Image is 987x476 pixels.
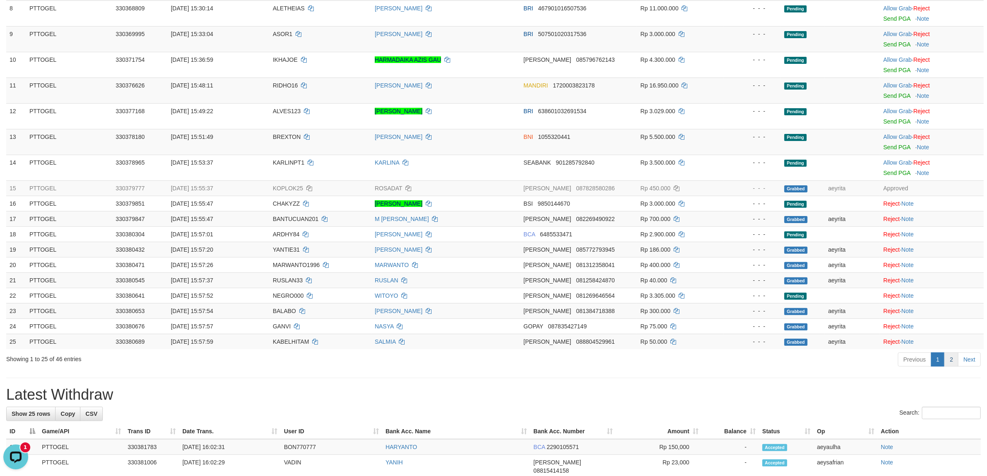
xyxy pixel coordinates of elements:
[727,158,778,167] div: - - -
[386,444,417,450] a: HARYANTO
[171,159,213,166] span: [DATE] 15:53:37
[26,155,112,180] td: PTTOGEL
[900,407,981,419] label: Search:
[576,185,615,192] span: Copy 087828580286 to clipboard
[375,308,422,314] a: [PERSON_NAME]
[524,185,571,192] span: [PERSON_NAME]
[273,185,303,192] span: KOPLOK25
[881,459,893,466] a: Note
[538,200,570,207] span: Copy 9850144670 to clipboard
[702,424,759,439] th: Balance: activate to sort column ascending
[902,231,914,238] a: Note
[116,231,145,238] span: 330380304
[375,338,396,345] a: SALMIA
[944,352,958,367] a: 2
[548,323,587,330] span: Copy 087835427149 to clipboard
[273,277,303,284] span: RUSLAN33
[3,3,28,28] button: Open LiveChat chat widget
[784,160,807,167] span: Pending
[6,318,26,334] td: 24
[26,303,112,318] td: PTTOGEL
[524,82,548,89] span: MANDIRI
[784,308,808,315] span: Grabbed
[273,159,304,166] span: KARLINPT1
[6,155,26,180] td: 14
[902,308,914,314] a: Note
[640,159,675,166] span: Rp 3.500.000
[273,262,320,268] span: MARWANTO1996
[171,108,213,114] span: [DATE] 15:49:22
[881,444,893,450] a: Note
[880,103,984,129] td: ·
[538,108,587,114] span: Copy 638601032691534 to clipboard
[273,200,300,207] span: CHAKYZZ
[640,262,670,268] span: Rp 400.000
[375,5,422,12] a: [PERSON_NAME]
[880,0,984,26] td: ·
[902,216,914,222] a: Note
[26,196,112,211] td: PTTOGEL
[39,424,124,439] th: Game/API: activate to sort column ascending
[880,303,984,318] td: ·
[883,170,910,176] a: Send PGA
[553,82,595,89] span: Copy 1720003823178 to clipboard
[784,134,807,141] span: Pending
[6,78,26,103] td: 11
[26,318,112,334] td: PTTOGEL
[6,334,26,349] td: 25
[375,134,422,140] a: [PERSON_NAME]
[375,323,394,330] a: NASYA
[825,334,880,349] td: aeyrita
[640,308,670,314] span: Rp 300.000
[375,292,398,299] a: WITOYO
[375,56,441,63] a: HARMADAIKA AZIS GAU
[784,201,807,208] span: Pending
[171,308,213,314] span: [DATE] 15:57:54
[26,334,112,349] td: PTTOGEL
[883,216,900,222] a: Reject
[26,129,112,155] td: PTTOGEL
[898,352,931,367] a: Previous
[640,5,679,12] span: Rp 11.000.000
[917,41,929,48] a: Note
[576,56,615,63] span: Copy 085796762143 to clipboard
[6,242,26,257] td: 19
[524,277,571,284] span: [PERSON_NAME]
[375,185,402,192] a: ROSADAT
[883,31,912,37] a: Allow Grab
[6,196,26,211] td: 16
[26,211,112,226] td: PTTOGEL
[913,108,930,114] a: Reject
[26,180,112,196] td: PTTOGEL
[80,407,103,421] a: CSV
[902,277,914,284] a: Note
[538,134,570,140] span: Copy 1055320441 to clipboard
[6,211,26,226] td: 17
[524,262,571,268] span: [PERSON_NAME]
[917,15,929,22] a: Note
[640,292,675,299] span: Rp 3.305.000
[26,78,112,103] td: PTTOGEL
[727,230,778,238] div: - - -
[883,323,900,330] a: Reject
[116,216,145,222] span: 330379847
[576,246,615,253] span: Copy 085772793945 to clipboard
[880,257,984,272] td: ·
[375,31,422,37] a: [PERSON_NAME]
[727,261,778,269] div: - - -
[6,129,26,155] td: 13
[116,56,145,63] span: 330371754
[883,31,913,37] span: ·
[727,56,778,64] div: - - -
[640,31,675,37] span: Rp 3.000.000
[902,262,914,268] a: Note
[6,180,26,196] td: 15
[171,185,213,192] span: [DATE] 15:55:37
[382,424,530,439] th: Bank Acc. Name: activate to sort column ascending
[784,83,807,90] span: Pending
[375,277,398,284] a: RUSLAN
[116,159,145,166] span: 330378965
[784,262,808,269] span: Grabbed
[26,226,112,242] td: PTTOGEL
[6,0,26,26] td: 8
